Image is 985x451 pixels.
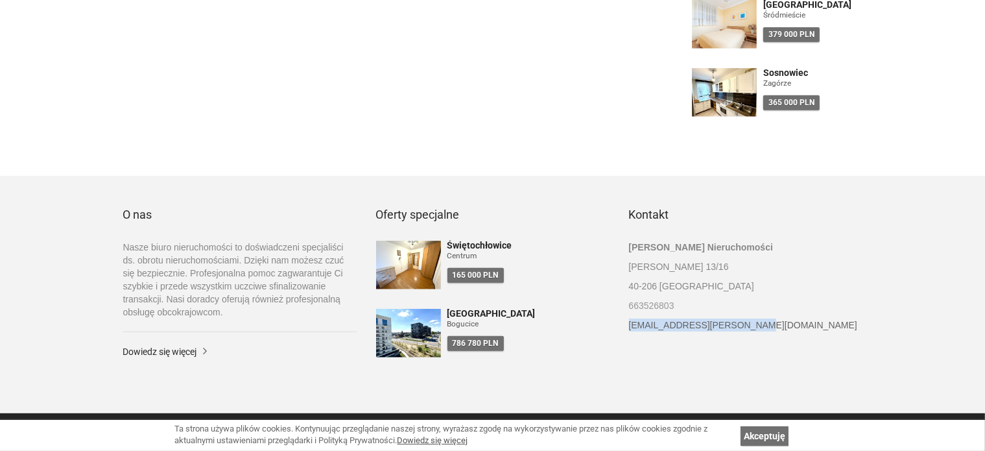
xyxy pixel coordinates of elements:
a: 663526803 [629,299,862,312]
a: [EMAIL_ADDRESS][PERSON_NAME][DOMAIN_NAME] [629,319,862,332]
p: 40-206 [GEOGRAPHIC_DATA] [629,280,862,293]
div: 786 780 PLN [447,336,504,351]
a: Dowiedz się więcej [123,345,357,358]
div: Ta strona używa plików cookies. Kontynuując przeglądanie naszej strony, wyrażasz zgodę na wykorzy... [175,423,734,447]
figure: Śródmieście [763,10,862,21]
div: 165 000 PLN [447,268,504,283]
div: 365 000 PLN [763,95,820,110]
h3: O nas [123,208,357,221]
figure: Zagórze [763,78,862,89]
figure: Bogucice [447,319,610,330]
h3: Oferty specjalne [376,208,610,221]
a: Sosnowiec [763,68,862,78]
a: [GEOGRAPHIC_DATA] [447,309,610,319]
a: Akceptuję [741,426,789,446]
a: Dowiedz się więcej [398,435,468,445]
a: Świętochłowice [447,241,610,250]
div: 379 000 PLN [763,27,820,42]
p: Nasze biuro nieruchomości to doświadczeni specjaliści ds. obrotu nieruchomościami. Dzięki nam moż... [123,241,357,319]
p: [PERSON_NAME] 13/16 [629,260,862,273]
strong: [PERSON_NAME] Nieruchomości [629,242,773,252]
h3: Kontakt [629,208,862,221]
figure: Centrum [447,250,610,262]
